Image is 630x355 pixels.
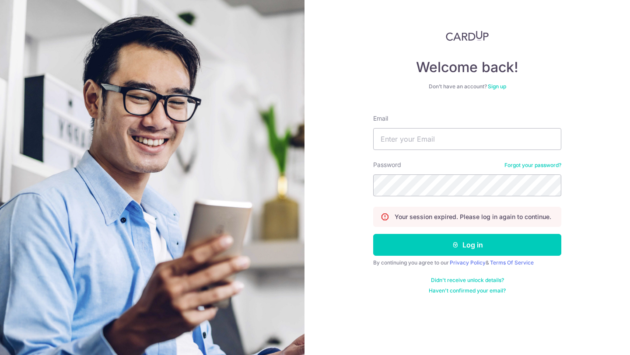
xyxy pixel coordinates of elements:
[373,128,561,150] input: Enter your Email
[373,114,388,123] label: Email
[373,59,561,76] h4: Welcome back!
[446,31,489,41] img: CardUp Logo
[450,259,486,266] a: Privacy Policy
[429,287,506,294] a: Haven't confirmed your email?
[373,234,561,256] button: Log in
[488,83,506,90] a: Sign up
[395,212,551,221] p: Your session expired. Please log in again to continue.
[490,259,534,266] a: Terms Of Service
[373,259,561,266] div: By continuing you agree to our &
[431,277,504,284] a: Didn't receive unlock details?
[373,83,561,90] div: Don’t have an account?
[504,162,561,169] a: Forgot your password?
[373,160,401,169] label: Password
